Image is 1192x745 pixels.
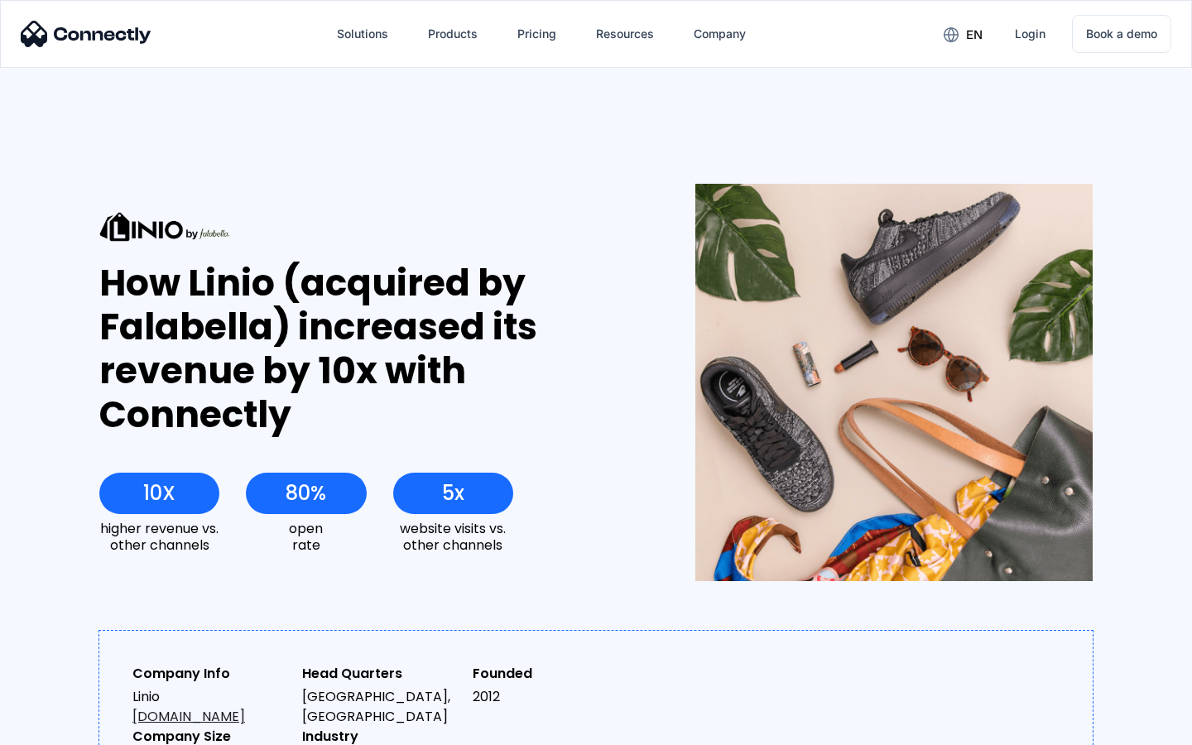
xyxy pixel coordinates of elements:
div: en [966,23,983,46]
div: higher revenue vs. other channels [99,521,219,552]
div: Company [694,22,746,46]
a: [DOMAIN_NAME] [132,707,245,726]
div: open rate [246,521,366,552]
div: Pricing [517,22,556,46]
ul: Language list [33,716,99,739]
div: Company Info [132,664,289,684]
div: website visits vs. other channels [393,521,513,552]
div: Solutions [337,22,388,46]
div: Products [428,22,478,46]
div: [GEOGRAPHIC_DATA], [GEOGRAPHIC_DATA] [302,687,459,727]
aside: Language selected: English [17,716,99,739]
a: Book a demo [1072,15,1171,53]
div: 5x [442,482,464,505]
a: Login [1002,14,1059,54]
div: Resources [596,22,654,46]
div: Login [1015,22,1045,46]
img: Connectly Logo [21,21,151,47]
div: 80% [286,482,326,505]
div: 10X [143,482,175,505]
div: Linio [132,687,289,727]
div: 2012 [473,687,629,707]
div: Head Quarters [302,664,459,684]
div: Founded [473,664,629,684]
a: Pricing [504,14,570,54]
div: How Linio (acquired by Falabella) increased its revenue by 10x with Connectly [99,262,635,436]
